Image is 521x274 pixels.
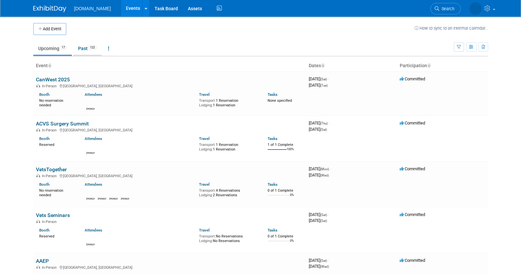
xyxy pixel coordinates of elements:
span: (Sat) [320,77,327,81]
a: Booth [39,228,49,233]
span: (Wed) [320,265,329,268]
th: Dates [306,60,397,71]
span: [DATE] [309,166,331,171]
div: Kiersten Hackett [98,197,106,201]
span: Lodging: [199,103,213,107]
img: Shawn Wilkie [87,189,95,197]
span: (Mon) [320,167,329,171]
span: Committed [400,258,425,263]
span: [DATE] [309,83,328,88]
img: Lucas Smith [121,189,129,197]
span: [DATE] [309,127,327,132]
span: Committed [400,166,425,171]
span: Committed [400,212,425,217]
img: In-Person Event [36,84,40,87]
div: 0 of 1 Complete [268,234,304,239]
a: Attendees [85,182,102,187]
div: [GEOGRAPHIC_DATA], [GEOGRAPHIC_DATA] [36,83,304,88]
span: (Sat) [320,219,327,223]
span: - [330,166,331,171]
div: 4 Reservations 2 Reservations [199,187,258,197]
div: [GEOGRAPHIC_DATA], [GEOGRAPHIC_DATA] [36,127,304,132]
td: 0% [290,193,294,202]
span: (Sat) [320,213,327,217]
div: 1 Reservation 1 Reservation [199,141,258,151]
span: Lodging: [199,239,213,243]
div: Lucas Smith [121,197,129,201]
a: Booth [39,136,49,141]
img: In-Person Event [36,265,40,269]
span: (Sat) [320,128,327,131]
span: (Sat) [320,259,327,262]
span: [DATE] [309,212,329,217]
div: Shawn Wilkie [86,197,95,201]
a: Booth [39,92,49,97]
span: Lodging: [199,147,213,151]
img: In-Person Event [36,220,40,223]
th: Event [33,60,306,71]
span: [DATE] [309,76,329,81]
div: 1 Reservation 1 Reservation [199,97,258,107]
a: Attendees [85,228,102,233]
div: Lucas Smith [86,151,95,155]
a: Booth [39,182,49,187]
span: Transport: [199,188,216,193]
a: Tasks [268,92,277,97]
a: Travel [199,92,210,97]
span: [DATE] [309,258,329,263]
a: Sort by Participation Type [427,63,430,68]
div: Reserved [39,141,75,147]
div: [GEOGRAPHIC_DATA], [GEOGRAPHIC_DATA] [36,173,304,178]
a: Sort by Start Date [321,63,324,68]
span: In-Person [42,84,59,88]
span: Transport: [199,98,216,103]
img: ExhibitDay [33,6,66,12]
a: Tasks [268,136,277,141]
a: Sort by Event Name [48,63,51,68]
span: (Tue) [320,84,328,87]
a: Vets Seminars [36,212,70,218]
div: No reservation needed [39,187,75,197]
span: None specified [268,98,292,103]
a: Travel [199,182,210,187]
span: In-Person [42,174,59,178]
span: (Thu) [320,122,328,125]
span: In-Person [42,220,59,224]
span: - [329,121,330,125]
span: Committed [400,121,425,125]
span: [DOMAIN_NAME] [74,6,111,11]
img: Lucas Smith [87,143,95,151]
span: - [328,76,329,81]
span: In-Person [42,128,59,132]
a: Search [430,3,461,14]
div: 1 of 1 Complete [268,143,304,147]
button: Add Event [33,23,66,35]
div: David Han [109,197,118,201]
a: AAEP [36,258,49,264]
div: Reserved [39,233,75,239]
span: In-Person [42,265,59,270]
img: Shawn Wilkie [87,99,95,107]
a: How to sync to an external calendar... [415,26,488,31]
a: VetsTogether [36,166,67,173]
a: Attendees [85,136,102,141]
span: [DATE] [309,173,329,178]
span: 122 [88,45,97,50]
span: Committed [400,76,425,81]
img: In-Person Event [36,128,40,131]
a: Travel [199,228,210,233]
div: 0 of 1 Complete [268,188,304,193]
span: - [328,258,329,263]
span: [DATE] [309,218,327,223]
span: Search [439,6,454,11]
div: [GEOGRAPHIC_DATA], [GEOGRAPHIC_DATA] [36,264,304,270]
div: Shawn Wilkie [86,242,95,246]
a: ACVS Surgery Summit [36,121,89,127]
a: CanWest 2025 [36,76,70,83]
span: - [328,212,329,217]
div: No reservation needed [39,97,75,107]
a: Upcoming17 [33,42,72,55]
div: Shawn Wilkie [86,107,95,111]
span: Lodging: [199,193,213,197]
span: (Wed) [320,174,329,177]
